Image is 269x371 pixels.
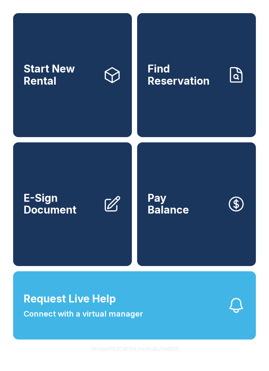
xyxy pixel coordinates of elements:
a: E-Sign Document [13,142,132,266]
span: Connect with a virtual manager [24,308,143,320]
span: Start New Rental [24,63,98,87]
span: Pay Balance [148,192,189,216]
button: Request Live HelpConnect with a virtual manager [13,271,256,340]
span: Request Live Help [24,291,116,307]
a: Start New Rental [13,13,132,137]
button: VersionPE2CWShLHxwLdo7nhiB05 [85,340,184,358]
a: Find Reservation [137,13,256,137]
span: E-Sign Document [24,192,98,216]
span: Find Reservation [148,63,222,87]
a: PayBalance [137,142,256,266]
